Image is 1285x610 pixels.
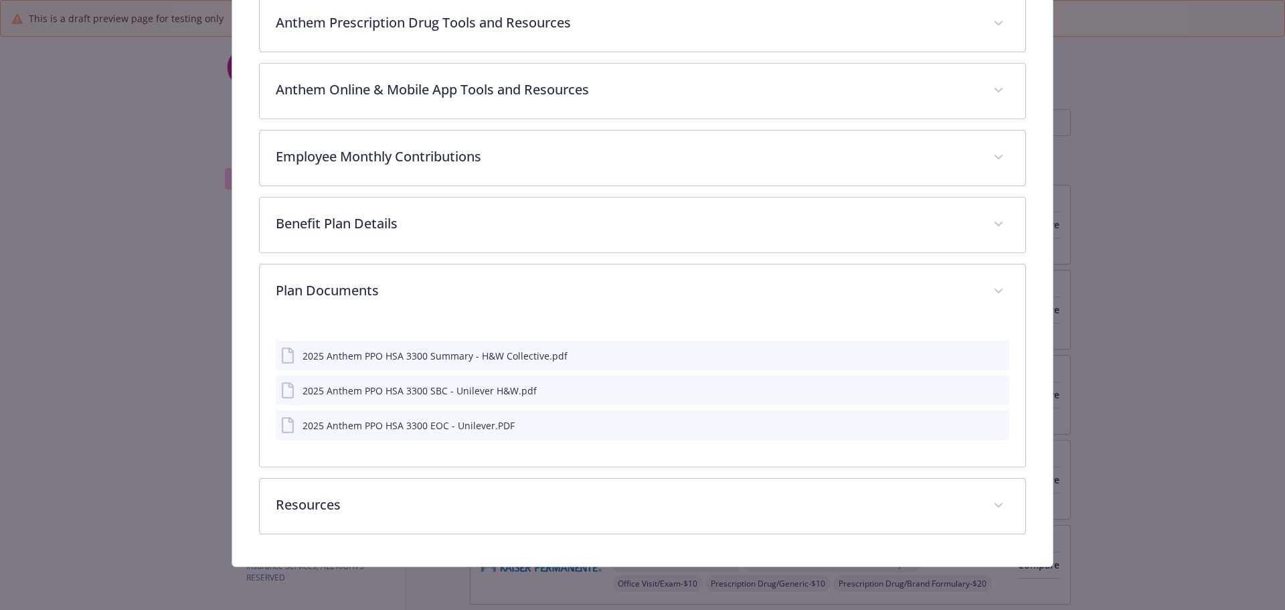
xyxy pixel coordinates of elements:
[276,80,978,100] p: Anthem Online & Mobile App Tools and Resources
[992,418,1004,433] button: preview file
[260,479,1026,534] div: Resources
[260,198,1026,252] div: Benefit Plan Details
[260,131,1026,185] div: Employee Monthly Contributions
[970,349,981,363] button: download file
[276,214,978,234] p: Benefit Plan Details
[260,64,1026,119] div: Anthem Online & Mobile App Tools and Resources
[276,13,978,33] p: Anthem Prescription Drug Tools and Resources
[970,418,981,433] button: download file
[992,384,1004,398] button: preview file
[303,384,537,398] div: 2025 Anthem PPO HSA 3300 SBC - Unilever H&W.pdf
[276,281,978,301] p: Plan Documents
[276,147,978,167] p: Employee Monthly Contributions
[992,349,1004,363] button: preview file
[303,418,515,433] div: 2025 Anthem PPO HSA 3300 EOC - Unilever.PDF
[970,384,981,398] button: download file
[303,349,568,363] div: 2025 Anthem PPO HSA 3300 Summary - H&W Collective.pdf
[260,264,1026,319] div: Plan Documents
[276,495,978,515] p: Resources
[260,319,1026,467] div: Plan Documents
